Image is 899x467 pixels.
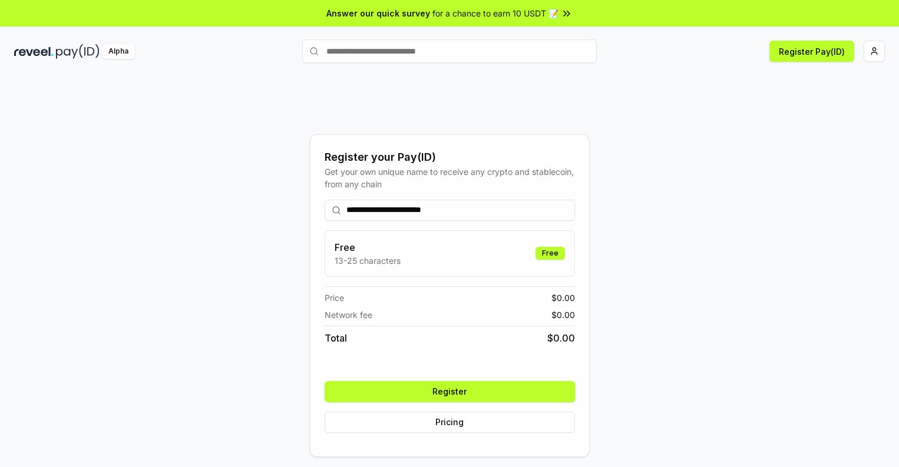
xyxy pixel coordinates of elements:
[325,412,575,433] button: Pricing
[551,309,575,321] span: $ 0.00
[325,292,344,304] span: Price
[325,331,347,345] span: Total
[102,44,135,59] div: Alpha
[335,240,401,254] h3: Free
[536,247,565,260] div: Free
[56,44,100,59] img: pay_id
[325,381,575,402] button: Register
[551,292,575,304] span: $ 0.00
[325,149,575,165] div: Register your Pay(ID)
[335,254,401,267] p: 13-25 characters
[432,7,558,19] span: for a chance to earn 10 USDT 📝
[547,331,575,345] span: $ 0.00
[14,44,54,59] img: reveel_dark
[326,7,430,19] span: Answer our quick survey
[769,41,854,62] button: Register Pay(ID)
[325,165,575,190] div: Get your own unique name to receive any crypto and stablecoin, from any chain
[325,309,372,321] span: Network fee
